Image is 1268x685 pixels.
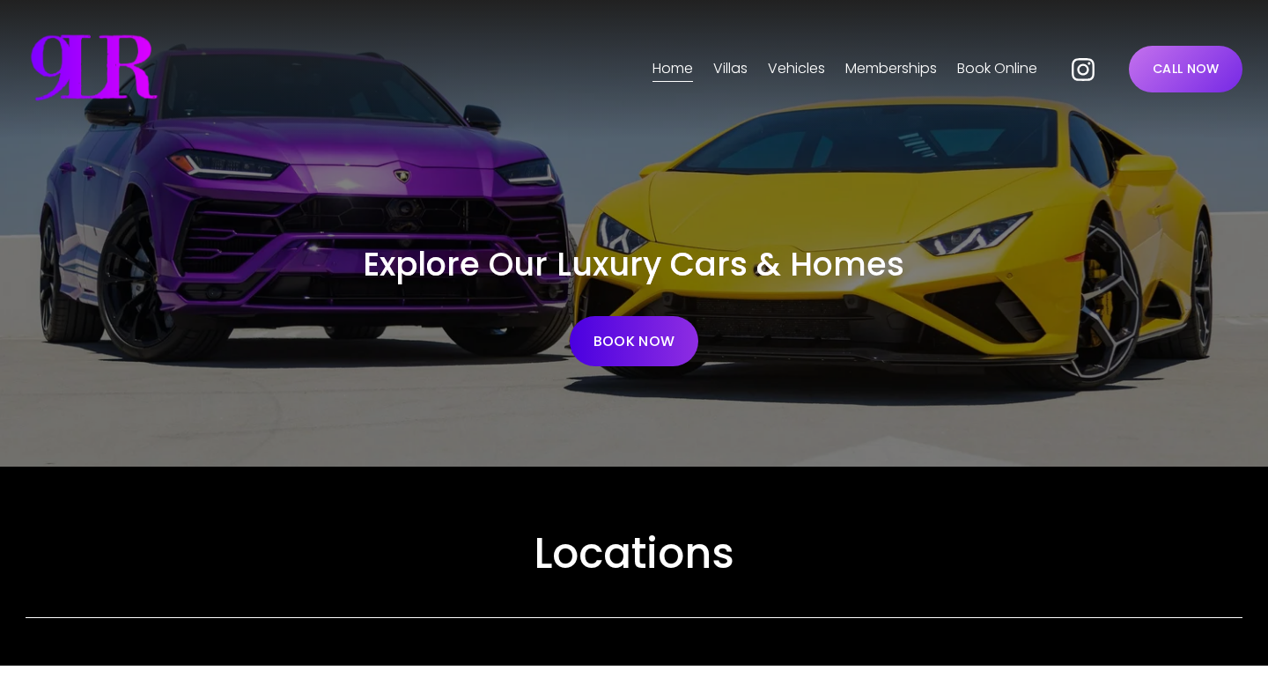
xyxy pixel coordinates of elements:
[713,55,748,84] a: folder dropdown
[713,56,748,82] span: Villas
[768,55,825,84] a: folder dropdown
[363,241,904,287] span: Explore Our Luxury Cars & Homes
[1069,55,1097,84] a: Instagram
[957,55,1037,84] a: Book Online
[845,55,937,84] a: Memberships
[652,55,693,84] a: Home
[570,316,698,366] a: BOOK NOW
[768,56,825,82] span: Vehicles
[26,26,163,114] img: 999 Luxury Rentals
[26,527,1242,580] h2: Locations
[1129,46,1242,92] a: CALL NOW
